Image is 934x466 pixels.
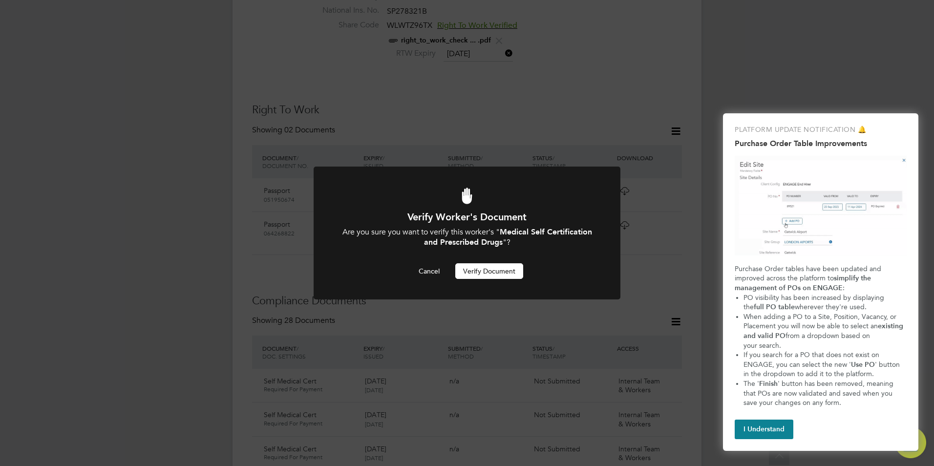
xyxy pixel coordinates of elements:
[455,263,523,279] button: Verify Document
[735,420,793,439] button: I Understand
[759,380,778,388] strong: Finish
[735,125,907,135] p: PLATFORM UPDATE NOTIFICATION 🔔
[743,380,759,388] span: The '
[723,113,918,451] div: Purchase Order Table Improvements
[743,380,895,407] span: ' button has been removed, meaning that POs are now validated and saved when you save your change...
[735,139,907,148] h2: Purchase Order Table Improvements
[743,332,895,350] span: from a dropdown based on your search.
[340,211,594,223] h1: Verify Worker's Document
[735,265,883,283] span: Purchase Order tables have been updated and improved across the platform to
[851,360,875,369] strong: Use PO
[843,284,845,292] span: :
[411,263,447,279] button: Cancel
[735,156,907,255] img: Purchase Order Table Improvements
[340,227,594,248] div: Are you sure you want to verify this worker's " "?
[735,274,873,292] strong: simplify the management of POs on ENGAGE
[754,303,795,311] strong: full PO table
[424,227,592,247] b: Medical Self Certification and Prescribed Drugs
[743,313,898,331] span: When adding a PO to a Site, Position, Vacancy, or Placement you will now be able to select an
[743,322,905,340] strong: existing and valid PO
[795,303,867,311] span: wherever they're used.
[743,360,902,379] span: ' button in the dropdown to add it to the platform.
[743,294,886,312] span: PO visibility has been increased by displaying the
[743,351,881,369] span: If you search for a PO that does not exist on ENGAGE, you can select the new '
